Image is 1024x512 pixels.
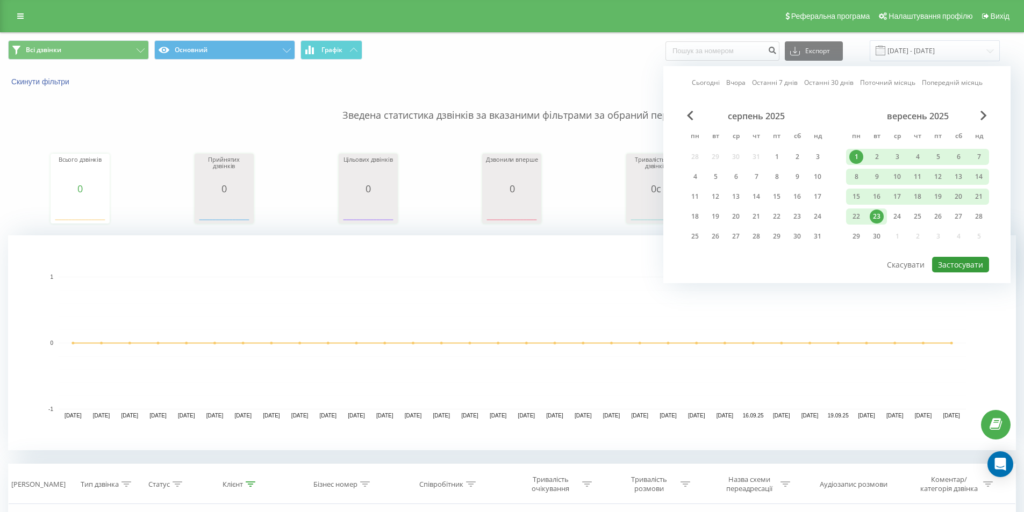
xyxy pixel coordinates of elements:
div: 29 [849,229,863,243]
div: 9 [870,170,884,184]
div: пт 5 вер 2025 р. [928,149,948,165]
text: [DATE] [518,413,535,419]
text: [DATE] [603,413,620,419]
div: 30 [870,229,884,243]
div: пт 29 серп 2025 р. [767,228,787,244]
a: Останні 7 днів [752,77,798,88]
div: 31 [811,229,825,243]
text: [DATE] [320,413,337,419]
div: вт 16 вер 2025 р. [867,189,887,205]
div: пт 1 серп 2025 р. [767,149,787,165]
abbr: вівторок [869,129,885,145]
text: 19.09.25 [828,413,849,419]
a: Останні 30 днів [804,77,854,88]
abbr: вівторок [707,129,724,145]
div: 29 [770,229,784,243]
div: Статус [148,480,170,489]
div: нд 3 серп 2025 р. [807,149,828,165]
div: 26 [931,210,945,223]
div: пт 22 серп 2025 р. [767,208,787,225]
div: 17 [811,190,825,204]
div: пт 15 серп 2025 р. [767,189,787,205]
text: [DATE] [121,413,139,419]
text: [DATE] [149,413,167,419]
a: Вчора [726,77,746,88]
div: 28 [972,210,986,223]
div: 20 [729,210,743,223]
div: 13 [951,170,965,184]
div: 5 [931,150,945,164]
div: серпень 2025 [685,111,828,121]
div: пн 4 серп 2025 р. [685,169,705,185]
text: [DATE] [405,413,422,419]
div: пт 19 вер 2025 р. [928,189,948,205]
div: 18 [688,210,702,223]
div: сб 13 вер 2025 р. [948,169,969,185]
div: Коментар/категорія дзвінка [918,475,980,493]
text: [DATE] [348,413,365,419]
text: [DATE] [886,413,904,419]
div: 14 [749,190,763,204]
button: Скасувати [881,257,930,272]
text: [DATE] [291,413,309,419]
div: 0 [341,183,395,194]
div: 17 [890,190,904,204]
div: Назва схеми переадресації [720,475,778,493]
abbr: понеділок [848,129,864,145]
div: ср 3 вер 2025 р. [887,149,907,165]
text: [DATE] [93,413,110,419]
div: пт 8 серп 2025 р. [767,169,787,185]
div: A chart. [629,194,683,226]
text: [DATE] [206,413,224,419]
div: вт 2 вер 2025 р. [867,149,887,165]
div: 9 [790,170,804,184]
div: 10 [890,170,904,184]
div: чт 18 вер 2025 р. [907,189,928,205]
abbr: середа [889,129,905,145]
div: 6 [951,150,965,164]
div: пн 25 серп 2025 р. [685,228,705,244]
div: пн 11 серп 2025 р. [685,189,705,205]
text: [DATE] [631,413,648,419]
text: [DATE] [376,413,393,419]
div: Бізнес номер [313,480,357,489]
div: 27 [951,210,965,223]
p: Зведена статистика дзвінків за вказаними фільтрами за обраний період [8,87,1016,122]
text: [DATE] [234,413,252,419]
abbr: неділя [810,129,826,145]
abbr: середа [728,129,744,145]
div: 22 [770,210,784,223]
div: чт 21 серп 2025 р. [746,208,767,225]
div: сб 27 вер 2025 р. [948,208,969,225]
div: вт 12 серп 2025 р. [705,189,726,205]
div: 8 [770,170,784,184]
div: 19 [708,210,722,223]
text: [DATE] [801,413,819,419]
div: сб 23 серп 2025 р. [787,208,807,225]
div: 27 [729,229,743,243]
div: вересень 2025 [846,111,989,121]
div: пн 29 вер 2025 р. [846,228,867,244]
text: [DATE] [943,413,960,419]
span: Всі дзвінки [26,46,61,54]
div: 23 [790,210,804,223]
div: 25 [688,229,702,243]
svg: A chart. [53,194,107,226]
text: [DATE] [660,413,677,419]
div: 11 [688,190,702,204]
div: Тривалість очікування [522,475,579,493]
div: ср 10 вер 2025 р. [887,169,907,185]
div: чт 11 вер 2025 р. [907,169,928,185]
button: Експорт [785,41,843,61]
abbr: четвер [748,129,764,145]
div: 5 [708,170,722,184]
div: Дзвонили вперше [485,156,539,183]
div: нд 28 вер 2025 р. [969,208,989,225]
div: ср 20 серп 2025 р. [726,208,746,225]
div: вт 5 серп 2025 р. [705,169,726,185]
div: чт 7 серп 2025 р. [746,169,767,185]
div: сб 2 серп 2025 р. [787,149,807,165]
div: 15 [849,190,863,204]
span: Вихід [991,12,1009,20]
